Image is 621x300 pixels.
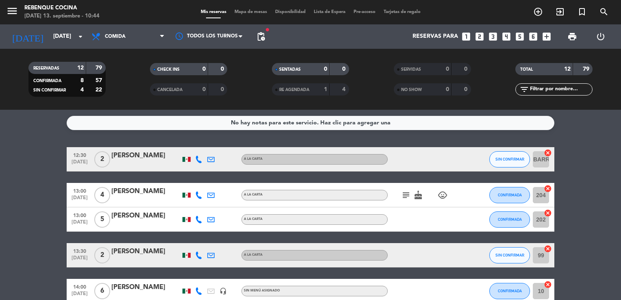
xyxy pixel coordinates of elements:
input: Filtrar por nombre... [529,85,592,94]
i: subject [401,190,411,200]
strong: 0 [464,66,469,72]
strong: 4 [342,87,347,92]
span: SENTADAS [279,67,301,72]
strong: 0 [221,87,226,92]
span: 2 [94,247,110,263]
span: Mapa de mesas [230,10,271,14]
div: [DATE] 13. septiembre - 10:44 [24,12,100,20]
span: print [567,32,577,41]
i: exit_to_app [555,7,565,17]
span: SIN CONFIRMAR [495,157,524,161]
i: turned_in_not [577,7,587,17]
i: looks_5 [515,31,525,42]
span: Mis reservas [197,10,230,14]
span: fiber_manual_record [265,27,270,32]
i: looks_two [474,31,485,42]
strong: 4 [80,87,84,93]
div: LOG OUT [586,24,615,49]
span: TOTAL [520,67,533,72]
i: cancel [544,185,552,193]
strong: 0 [342,66,347,72]
div: [PERSON_NAME] [111,211,180,221]
span: 4 [94,187,110,203]
span: 6 [94,283,110,299]
span: Disponibilidad [271,10,310,14]
strong: 0 [202,87,206,92]
strong: 0 [446,87,449,92]
i: filter_list [519,85,529,94]
div: [PERSON_NAME] [111,186,180,197]
strong: 57 [96,78,104,83]
i: looks_6 [528,31,538,42]
span: Pre-acceso [350,10,380,14]
span: SIN CONFIRMAR [495,253,524,257]
span: 2 [94,151,110,167]
strong: 0 [464,87,469,92]
strong: 79 [583,66,591,72]
strong: 0 [324,66,327,72]
i: cake [413,190,423,200]
div: No hay notas para este servicio. Haz clic para agregar una [231,118,391,128]
span: Reservas para [413,33,458,40]
span: [DATE] [69,159,90,169]
button: SIN CONFIRMAR [489,151,530,167]
strong: 1 [324,87,327,92]
span: SERVIDAS [401,67,421,72]
div: [PERSON_NAME] [111,246,180,257]
span: A LA CARTA [244,193,263,196]
span: NO SHOW [401,88,422,92]
div: [PERSON_NAME] [111,282,180,293]
span: CHECK INS [157,67,180,72]
button: CONFIRMADA [489,211,530,228]
span: [DATE] [69,220,90,229]
span: RESERVAR MESA [527,5,549,19]
strong: 0 [202,66,206,72]
button: SIN CONFIRMAR [489,247,530,263]
span: SIN CONFIRMAR [33,88,66,92]
i: menu [6,5,18,17]
i: headset_mic [219,287,227,295]
i: add_box [541,31,552,42]
strong: 0 [221,66,226,72]
strong: 12 [77,65,84,71]
i: [DATE] [6,28,49,46]
span: Lista de Espera [310,10,350,14]
span: CONFIRMADA [498,289,522,293]
i: search [599,7,609,17]
span: CONFIRMADA [498,217,522,222]
span: Comida [105,34,126,39]
strong: 0 [446,66,449,72]
span: CONFIRMADA [498,193,522,197]
span: BUSCAR [593,5,615,19]
i: cancel [544,245,552,253]
i: add_circle_outline [533,7,543,17]
span: pending_actions [256,32,266,41]
span: A LA CARTA [244,217,263,221]
strong: 8 [80,78,84,83]
span: Sin menú asignado [244,289,280,292]
span: CONFIRMADA [33,79,61,83]
span: 13:00 [69,186,90,195]
span: [DATE] [69,195,90,204]
div: [PERSON_NAME] [111,150,180,161]
span: A LA CARTA [244,253,263,257]
button: CONFIRMADA [489,283,530,299]
strong: 22 [96,87,104,93]
button: menu [6,5,18,20]
span: Reserva especial [571,5,593,19]
i: cancel [544,280,552,289]
span: 12:30 [69,150,90,159]
i: cancel [544,149,552,157]
strong: 79 [96,65,104,71]
span: Tarjetas de regalo [380,10,425,14]
button: CONFIRMADA [489,187,530,203]
span: 5 [94,211,110,228]
span: 13:00 [69,210,90,220]
span: WALK IN [549,5,571,19]
i: cancel [544,209,552,217]
span: 13:30 [69,246,90,255]
strong: 12 [564,66,571,72]
i: power_settings_new [596,32,606,41]
i: looks_one [461,31,471,42]
i: child_care [438,190,447,200]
